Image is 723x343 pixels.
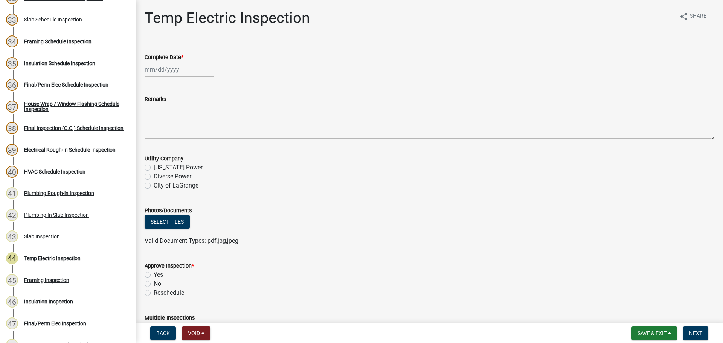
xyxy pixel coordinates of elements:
div: Framing Schedule Inspection [24,39,92,44]
div: 37 [6,101,18,113]
span: Back [156,330,170,336]
span: Next [689,330,702,336]
label: Reschedule [154,288,184,297]
input: mm/dd/yyyy [145,62,214,77]
div: Slab Schedule Inspection [24,17,82,22]
label: [US_STATE] Power [154,163,203,172]
div: Insulation Inspection [24,299,73,304]
label: No [154,279,161,288]
div: HVAC Schedule Inspection [24,169,85,174]
div: 42 [6,209,18,221]
div: 34 [6,35,18,47]
div: 41 [6,187,18,199]
div: Insulation Schedule Inspection [24,61,95,66]
div: 36 [6,79,18,91]
i: share [679,12,688,21]
div: 40 [6,166,18,178]
div: 45 [6,274,18,286]
div: 39 [6,144,18,156]
button: Select files [145,215,190,229]
div: Plumbing In Slab Inspection [24,212,89,218]
span: Valid Document Types: pdf,jpg,jpeg [145,237,238,244]
button: shareShare [673,9,712,24]
label: Yes [154,270,163,279]
label: Multiple Inspections [145,316,195,321]
button: Next [683,326,708,340]
div: Final/Perm Elec Inspection [24,321,86,326]
h1: Temp Electric Inspection [145,9,310,27]
div: 33 [6,14,18,26]
div: 44 [6,252,18,264]
div: Electrical Rough-In Schedule Inspection [24,147,116,152]
button: Save & Exit [631,326,677,340]
div: Slab Inspection [24,234,60,239]
button: Void [182,326,210,340]
button: Back [150,326,176,340]
div: 38 [6,122,18,134]
div: 46 [6,296,18,308]
span: Save & Exit [638,330,667,336]
label: Photos/Documents [145,208,192,213]
div: Framing Inspection [24,277,69,283]
div: Final Inspection (C.O.) Schedule Inspection [24,125,124,131]
div: Final/Perm Elec Schedule Inspection [24,82,108,87]
label: City of LaGrange [154,181,198,190]
div: House Wrap / Window Flashing Schedule Inspection [24,101,124,112]
label: Diverse Power [154,172,191,181]
div: 35 [6,57,18,69]
div: Temp Electric Inspection [24,256,81,261]
label: Complete Date [145,55,183,60]
div: 43 [6,230,18,242]
div: 47 [6,317,18,329]
div: Plumbing Rough-in Inspection [24,191,94,196]
label: Utility Company [145,156,183,162]
span: Share [690,12,706,21]
label: Remarks [145,97,166,102]
label: Approve Inspection [145,264,194,269]
span: Void [188,330,200,336]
